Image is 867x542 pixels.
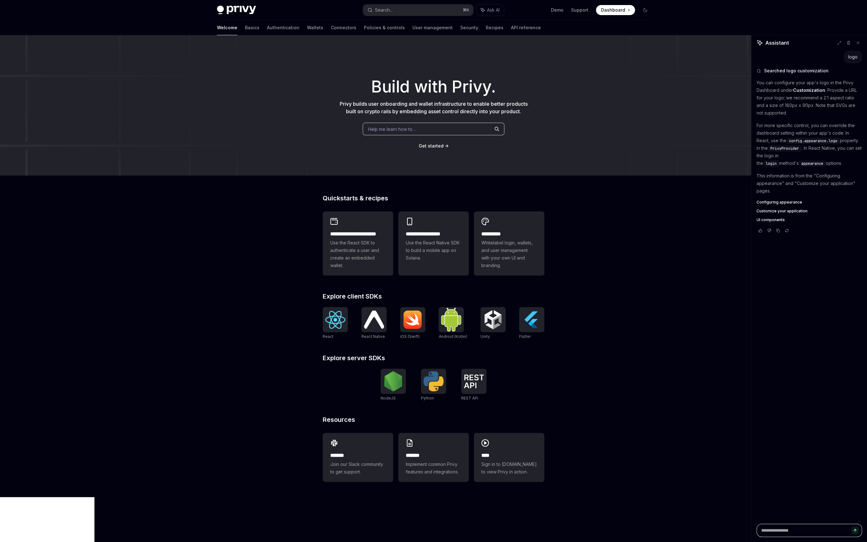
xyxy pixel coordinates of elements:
[423,371,444,391] img: Python
[474,433,544,482] a: ****Sign in to [DOMAIN_NAME] to view Privy in action.
[756,200,862,205] a: Configuring appearance
[361,334,385,339] span: React Native
[323,355,385,361] span: Explore server SDKs
[323,433,393,482] a: **** **Join our Slack community to get support.
[481,461,537,476] span: Sign in to [DOMAIN_NAME] to view Privy in action.
[331,20,356,35] a: Connectors
[511,20,541,35] a: API reference
[848,54,858,60] div: logo
[461,369,486,401] a: REST APIREST API
[330,239,386,269] span: Use the React SDK to authenticate a user and create an embedded wallet.
[412,20,453,35] a: User management
[307,20,323,35] a: Wallets
[483,310,503,330] img: Unity
[756,217,785,222] span: UI components
[439,307,467,340] a: Android (Kotlin)Android (Kotlin)
[267,20,299,35] a: Authentication
[323,293,382,299] span: Explore client SDKs
[363,4,473,16] button: Search...⌘K
[756,209,807,214] span: Customize your application
[406,461,461,476] span: Implement common Privy features and integrations.
[398,211,469,276] a: **** **** **** ***Use the React Native SDK to build a mobile app on Solana.
[756,200,802,205] span: Configuring appearance
[571,7,588,13] a: Support
[756,209,862,214] a: Customize your application
[519,334,531,339] span: Flutter
[361,307,387,340] a: React NativeReact Native
[764,68,829,74] span: Searched logo customization
[851,527,859,534] button: Send message
[323,334,333,339] span: React
[461,396,478,400] span: REST API
[245,20,259,35] a: Basics
[368,126,416,132] span: Help me learn how to…
[325,311,345,329] img: React
[481,239,537,269] span: Whitelabel login, wallets, and user management with your own UI and branding.
[522,310,542,330] img: Flutter
[364,310,384,328] img: React Native
[398,433,469,482] a: **** **Implement common Privy features and integrations.
[463,8,469,13] span: ⌘ K
[551,7,564,13] a: Demo
[793,87,825,93] strong: Customization
[340,101,528,115] span: Privy builds user onboarding and wallet infrastructure to enable better products built on crypto ...
[766,161,777,166] span: login
[441,308,461,331] img: Android (Kotlin)
[421,396,434,400] span: Python
[381,369,406,401] a: NodeJSNodeJS
[770,146,799,151] span: PrivyProvider
[756,122,862,167] p: For more specific control, you can override the dashboard setting within your app's code. In Reac...
[421,369,446,401] a: PythonPython
[756,172,862,195] p: This information is from the "Configuring appearance" and "Customize your application" pages.
[789,138,837,143] span: config.appearance.logo
[460,20,478,35] a: Security
[476,4,504,16] button: Ask AI
[400,334,420,339] span: iOS (Swift)
[480,307,506,340] a: UnityUnity
[364,20,405,35] a: Policies & controls
[519,307,544,340] a: FlutterFlutter
[756,79,862,117] p: You can configure your app's logo in the Privy Dashboard under . Provide a URL for your logo; we ...
[217,6,256,14] img: dark logo
[419,143,444,149] a: Get started
[756,68,862,74] button: Searched logo customization
[474,211,544,276] a: **** *****Whitelabel login, wallets, and user management with your own UI and branding.
[596,5,635,15] a: Dashboard
[439,334,467,339] span: Android (Kotlin)
[383,371,403,391] img: NodeJS
[403,310,423,329] img: iOS (Swift)
[765,39,789,47] span: Assistant
[756,217,862,222] a: UI components
[464,374,484,388] img: REST API
[486,20,503,35] a: Recipes
[323,307,348,340] a: ReactReact
[323,416,355,423] span: Resources
[601,7,625,13] span: Dashboard
[323,195,388,201] span: Quickstarts & recipes
[801,161,823,166] span: appearance
[375,6,393,14] div: Search...
[217,20,237,35] a: Welcome
[381,396,396,400] span: NodeJS
[406,239,461,262] span: Use the React Native SDK to build a mobile app on Solana.
[640,5,650,15] button: Toggle dark mode
[400,307,425,340] a: iOS (Swift)iOS (Swift)
[371,81,496,92] span: Build with Privy.
[480,334,490,339] span: Unity
[330,461,386,476] span: Join our Slack community to get support.
[487,7,500,13] span: Ask AI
